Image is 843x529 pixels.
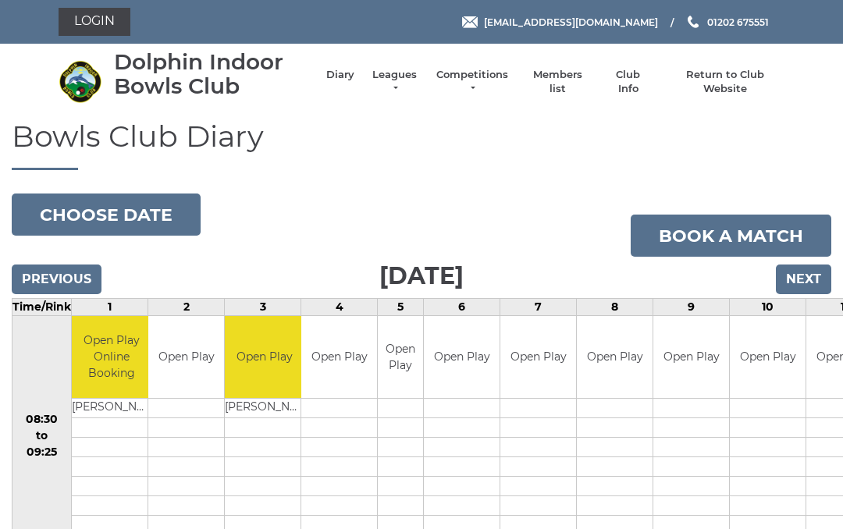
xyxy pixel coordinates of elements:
[114,50,311,98] div: Dolphin Indoor Bowls Club
[606,68,651,96] a: Club Info
[577,299,653,316] td: 8
[225,316,304,398] td: Open Play
[500,316,576,398] td: Open Play
[59,8,130,36] a: Login
[653,299,730,316] td: 9
[378,299,424,316] td: 5
[72,316,151,398] td: Open Play Online Booking
[326,68,354,82] a: Diary
[72,398,151,417] td: [PERSON_NAME]
[12,299,72,316] td: Time/Rink
[378,316,423,398] td: Open Play
[225,398,304,417] td: [PERSON_NAME]
[525,68,589,96] a: Members list
[653,316,729,398] td: Open Play
[577,316,653,398] td: Open Play
[462,15,658,30] a: Email [EMAIL_ADDRESS][DOMAIN_NAME]
[667,68,784,96] a: Return to Club Website
[424,299,500,316] td: 6
[370,68,419,96] a: Leagues
[500,299,577,316] td: 7
[301,316,377,398] td: Open Play
[424,316,500,398] td: Open Play
[707,16,769,27] span: 01202 675551
[225,299,301,316] td: 3
[730,316,806,398] td: Open Play
[72,299,148,316] td: 1
[631,215,831,257] a: Book a match
[688,16,699,28] img: Phone us
[148,299,225,316] td: 2
[484,16,658,27] span: [EMAIL_ADDRESS][DOMAIN_NAME]
[301,299,378,316] td: 4
[12,120,831,171] h1: Bowls Club Diary
[435,68,510,96] a: Competitions
[148,316,224,398] td: Open Play
[776,264,831,294] input: Next
[685,15,769,30] a: Phone us 01202 675551
[12,193,201,236] button: Choose date
[12,264,101,294] input: Previous
[462,16,478,28] img: Email
[730,299,806,316] td: 10
[59,60,101,103] img: Dolphin Indoor Bowls Club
